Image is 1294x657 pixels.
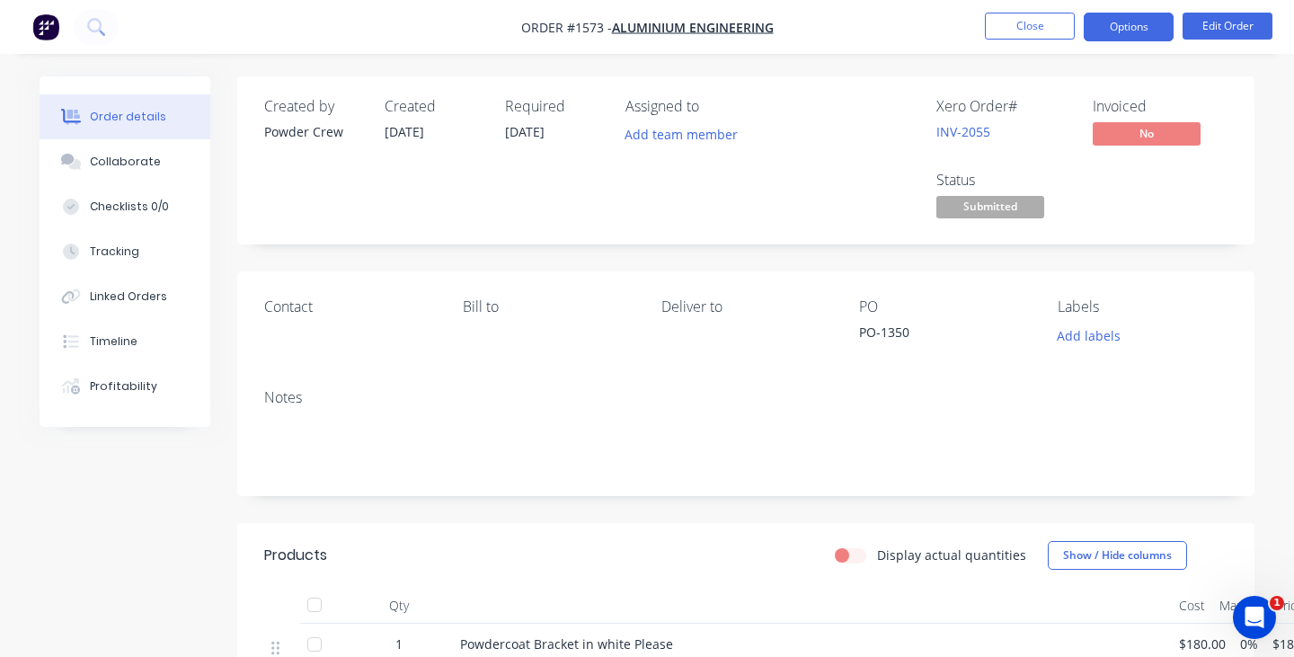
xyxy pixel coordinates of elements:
[40,229,210,274] button: Tracking
[40,319,210,364] button: Timeline
[661,298,831,315] div: Deliver to
[264,122,363,141] div: Powder Crew
[1183,13,1272,40] button: Edit Order
[936,98,1071,115] div: Xero Order #
[859,298,1029,315] div: PO
[505,123,545,140] span: [DATE]
[1179,635,1226,653] span: $180.00
[1093,98,1228,115] div: Invoiced
[625,98,805,115] div: Assigned to
[90,154,161,170] div: Collaborate
[40,364,210,409] button: Profitability
[1048,323,1130,347] button: Add labels
[1212,588,1269,624] div: Markup
[463,298,633,315] div: Bill to
[1240,635,1258,653] span: 0%
[460,635,673,653] span: Powdercoat Bracket in white Please
[40,184,210,229] button: Checklists 0/0
[264,545,327,566] div: Products
[90,333,137,350] div: Timeline
[32,13,59,40] img: Factory
[936,196,1044,223] button: Submitted
[877,546,1026,564] label: Display actual quantities
[264,389,1228,406] div: Notes
[1233,596,1276,639] iframe: Intercom live chat
[345,588,453,624] div: Qty
[859,323,1029,348] div: PO-1350
[1093,122,1201,145] span: No
[505,98,604,115] div: Required
[985,13,1075,40] button: Close
[625,122,748,146] button: Add team member
[1084,13,1174,41] button: Options
[616,122,748,146] button: Add team member
[90,199,169,215] div: Checklists 0/0
[385,98,483,115] div: Created
[40,139,210,184] button: Collaborate
[936,196,1044,218] span: Submitted
[90,378,157,395] div: Profitability
[40,274,210,319] button: Linked Orders
[395,635,403,653] span: 1
[90,109,166,125] div: Order details
[90,289,167,305] div: Linked Orders
[385,123,424,140] span: [DATE]
[264,98,363,115] div: Created by
[40,94,210,139] button: Order details
[936,172,1071,189] div: Status
[1058,298,1228,315] div: Labels
[612,19,774,36] a: Aluminium Engineering
[936,123,990,140] a: INV-2055
[1048,541,1187,570] button: Show / Hide columns
[1270,596,1284,610] span: 1
[1172,588,1212,624] div: Cost
[264,298,434,315] div: Contact
[90,244,139,260] div: Tracking
[521,19,612,36] span: Order #1573 -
